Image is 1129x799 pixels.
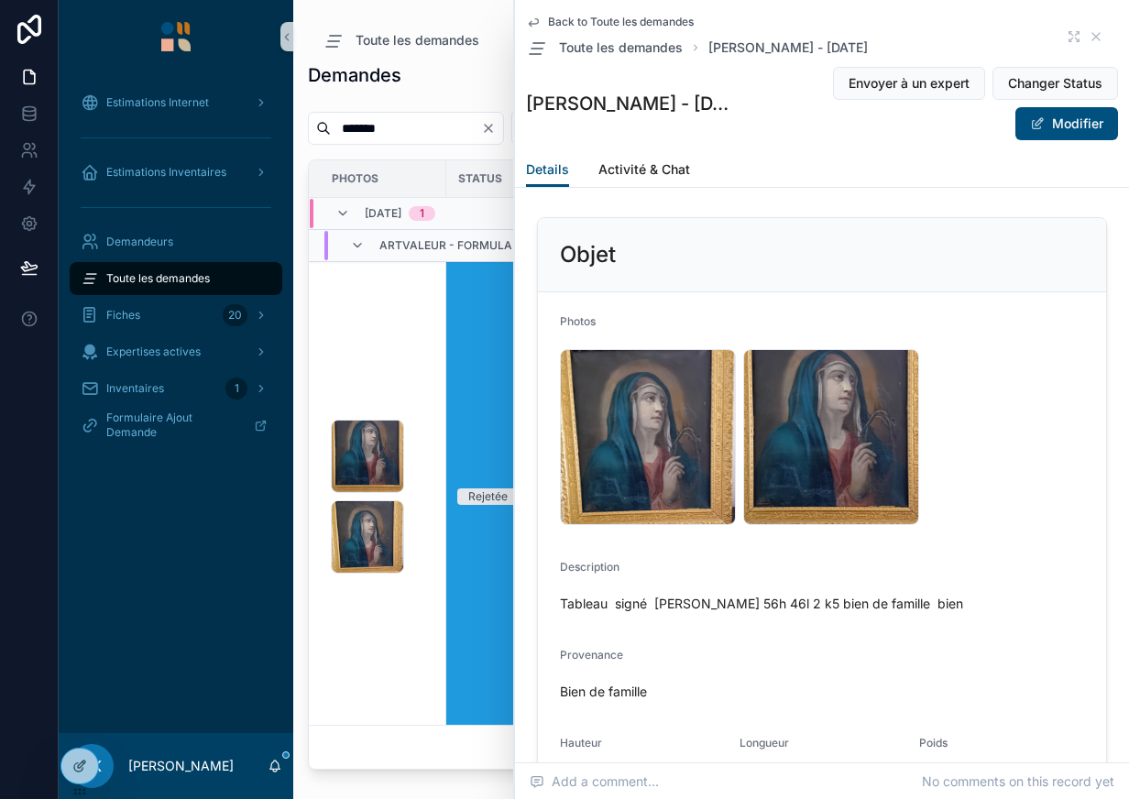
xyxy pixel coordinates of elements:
[740,736,789,750] span: Longueur
[560,648,623,662] span: Provenance
[106,235,173,249] span: Demandeurs
[526,37,683,59] a: Toute les demandes
[70,299,282,332] a: Fiches20
[833,67,985,100] button: Envoyer à un expert
[992,67,1118,100] button: Changer Status
[526,15,694,29] a: Back to Toute les demandes
[598,153,690,190] a: Activité & Chat
[526,160,569,179] span: Details
[128,757,234,775] p: [PERSON_NAME]
[708,38,868,57] a: [PERSON_NAME] - [DATE]
[526,91,737,116] h1: [PERSON_NAME] - [DATE]
[106,271,210,286] span: Toute les demandes
[481,121,503,136] button: Clear
[332,171,378,186] span: Photos
[70,262,282,295] a: Toute les demandes
[548,15,694,29] span: Back to Toute les demandes
[70,335,282,368] a: Expertises actives
[106,165,226,180] span: Estimations Inventaires
[70,156,282,189] a: Estimations Inventaires
[849,74,970,93] span: Envoyer à un expert
[598,160,690,179] span: Activité & Chat
[919,736,948,750] span: Poids
[59,73,293,465] div: scrollable content
[323,29,479,51] a: Toute les demandes
[457,488,573,505] a: Rejetée
[106,308,140,323] span: Fiches
[70,86,282,119] a: Estimations Internet
[560,240,616,269] h2: Objet
[161,22,191,51] img: App logo
[420,206,424,221] div: 1
[70,372,282,405] a: Inventaires1
[511,110,604,145] button: Select Button
[70,225,282,258] a: Demandeurs
[106,95,209,110] span: Estimations Internet
[379,238,529,253] span: Artvaleur - Formulaire
[559,38,683,57] span: Toute les demandes
[560,314,596,328] span: Photos
[365,206,401,221] span: [DATE]
[468,488,508,505] div: Rejetée
[70,409,282,442] a: Formulaire Ajout Demande
[458,171,502,186] span: Status
[560,560,619,574] span: Description
[560,736,602,750] span: Hauteur
[1008,74,1102,93] span: Changer Status
[106,410,239,440] span: Formulaire Ajout Demande
[560,595,1084,613] span: Tableau signé [PERSON_NAME] 56h 46l 2 k5 bien de famille bien
[308,62,401,88] h1: Demandes
[106,345,201,359] span: Expertises actives
[106,381,164,396] span: Inventaires
[1015,107,1118,140] button: Modifier
[225,378,247,399] div: 1
[530,772,659,791] span: Add a comment...
[223,304,247,326] div: 20
[922,772,1114,791] span: No comments on this record yet
[526,153,569,188] a: Details
[560,683,1084,701] span: Bien de famille
[356,31,479,49] span: Toute les demandes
